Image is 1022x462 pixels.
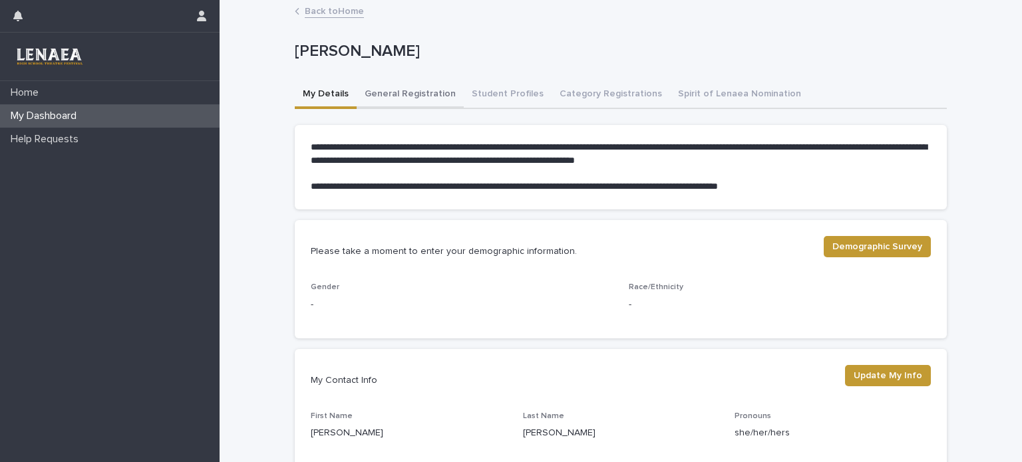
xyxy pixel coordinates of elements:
[311,412,353,420] span: First Name
[11,43,87,70] img: 3TRreipReCSEaaZc33pQ
[464,81,552,109] button: Student Profiles
[735,412,771,420] span: Pronouns
[311,374,834,386] p: My Contact Info
[523,426,719,440] p: [PERSON_NAME]
[357,81,464,109] button: General Registration
[311,298,613,312] p: -
[311,245,813,257] p: Please take a moment to enter your demographic information.
[845,365,931,386] button: Update My Info
[295,42,941,61] p: [PERSON_NAME]
[295,81,357,109] button: My Details
[5,86,49,99] p: Home
[854,369,922,382] span: Update My Info
[735,426,931,440] p: she/her/hers
[629,283,683,291] span: Race/Ethnicity
[5,133,89,146] p: Help Requests
[311,426,507,440] p: [PERSON_NAME]
[305,3,364,18] a: Back toHome
[824,236,931,257] button: Demographic Survey
[552,81,670,109] button: Category Registrations
[5,110,87,122] p: My Dashboard
[832,240,922,253] span: Demographic Survey
[523,412,564,420] span: Last Name
[670,81,809,109] button: Spirit of Lenaea Nomination
[311,283,339,291] span: Gender
[629,298,931,312] p: -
